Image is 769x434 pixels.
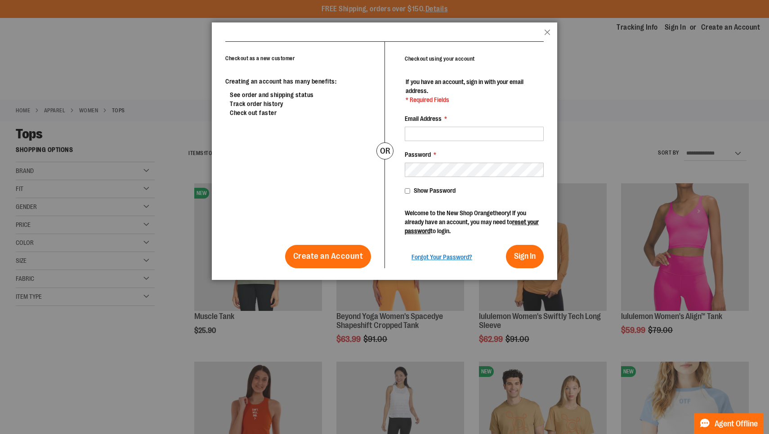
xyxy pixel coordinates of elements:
span: Create an Account [293,251,363,261]
li: Track order history [230,99,371,108]
span: Agent Offline [715,420,758,428]
button: Agent Offline [694,413,764,434]
strong: Checkout using your account [405,56,475,62]
span: Show Password [414,187,456,194]
p: Creating an account has many benefits: [225,77,371,86]
a: reset your password [405,218,539,235]
span: Forgot Your Password? [411,253,472,261]
p: Welcome to the New Shop Orangetheory! If you already have an account, you may need to to login. [405,208,544,235]
span: Email Address [405,115,442,122]
a: Create an Account [285,245,371,268]
strong: Checkout as a new customer [225,55,295,62]
a: Forgot Your Password? [411,252,472,261]
li: Check out faster [230,108,371,117]
span: * Required Fields [406,95,543,104]
span: If you have an account, sign in with your email address. [406,78,523,94]
li: See order and shipping status [230,90,371,99]
span: Password [405,151,431,158]
button: Sign In [506,245,544,268]
span: Sign In [514,252,536,261]
div: or [376,142,393,159]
